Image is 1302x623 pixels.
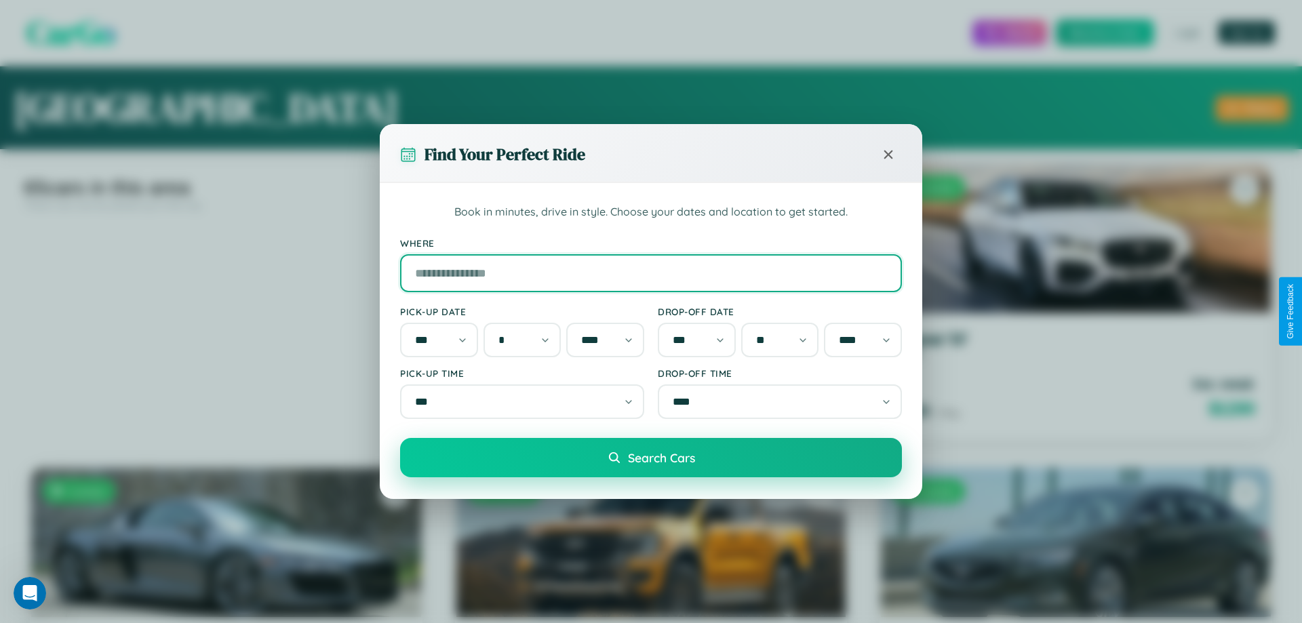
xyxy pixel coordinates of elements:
[658,306,902,317] label: Drop-off Date
[400,367,644,379] label: Pick-up Time
[400,203,902,221] p: Book in minutes, drive in style. Choose your dates and location to get started.
[400,438,902,477] button: Search Cars
[658,367,902,379] label: Drop-off Time
[400,237,902,249] label: Where
[628,450,695,465] span: Search Cars
[425,143,585,165] h3: Find Your Perfect Ride
[400,306,644,317] label: Pick-up Date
